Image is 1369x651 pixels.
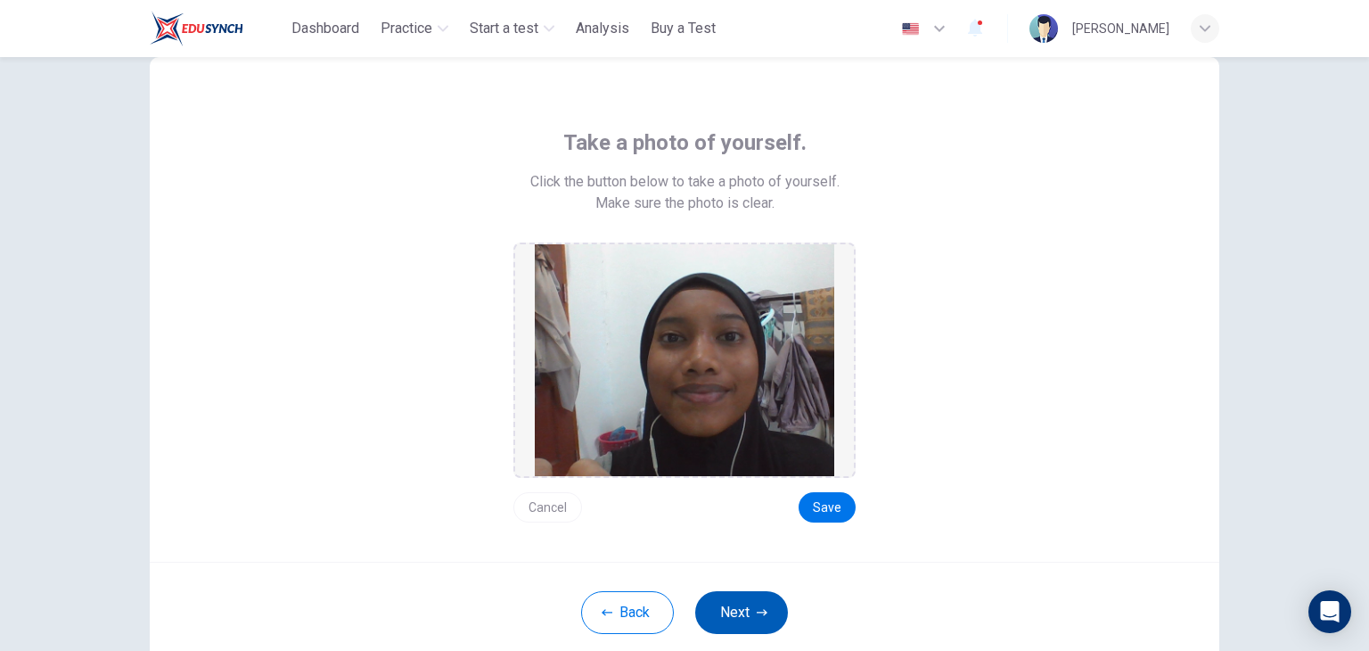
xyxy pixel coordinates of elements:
div: [PERSON_NAME] [1072,18,1169,39]
span: Start a test [470,18,538,39]
button: Analysis [569,12,636,45]
a: ELTC logo [150,11,284,46]
span: Dashboard [291,18,359,39]
button: Cancel [513,492,582,523]
button: Practice [373,12,455,45]
span: Buy a Test [651,18,716,39]
button: Buy a Test [644,12,723,45]
img: en [899,22,922,36]
button: Start a test [463,12,562,45]
img: preview screemshot [535,244,834,476]
button: Next [695,591,788,634]
button: Back [581,591,674,634]
img: Profile picture [1029,14,1058,43]
img: ELTC logo [150,11,243,46]
div: Open Intercom Messenger [1308,590,1351,633]
span: Click the button below to take a photo of yourself. [530,171,840,193]
span: Practice [381,18,432,39]
span: Analysis [576,18,629,39]
button: Save [799,492,856,523]
span: Make sure the photo is clear. [595,193,775,214]
span: Take a photo of yourself. [563,128,807,157]
button: Dashboard [284,12,366,45]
